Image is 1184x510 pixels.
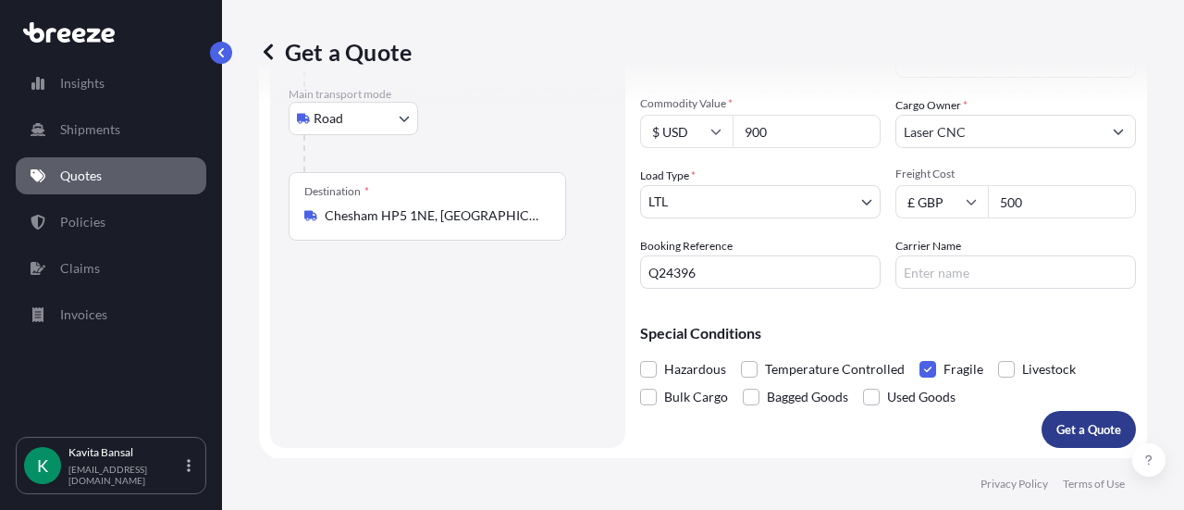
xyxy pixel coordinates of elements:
input: Enter amount [988,185,1136,218]
a: Terms of Use [1063,477,1125,491]
span: Commodity Value [640,96,881,111]
p: Policies [60,213,105,231]
a: Invoices [16,296,206,333]
p: Special Conditions [640,326,1136,341]
span: Livestock [1022,355,1076,383]
span: Freight Cost [895,167,1136,181]
p: Invoices [60,305,107,324]
div: Destination [304,184,369,199]
span: Load Type [640,167,696,185]
span: Fragile [943,355,983,383]
input: Type amount [733,115,881,148]
span: Temperature Controlled [765,355,905,383]
label: Booking Reference [640,237,733,255]
p: [EMAIL_ADDRESS][DOMAIN_NAME] [68,464,183,486]
a: Claims [16,250,206,287]
p: Insights [60,74,105,93]
a: Quotes [16,157,206,194]
a: Policies [16,204,206,241]
input: Enter name [895,255,1136,289]
input: Your internal reference [640,255,881,289]
p: Shipments [60,120,120,139]
span: Road [314,109,343,128]
p: Get a Quote [259,37,412,67]
a: Privacy Policy [980,477,1048,491]
button: LTL [640,185,881,218]
a: Insights [16,65,206,102]
p: Quotes [60,167,102,185]
input: Destination [325,206,543,225]
label: Carrier Name [895,237,961,255]
button: Get a Quote [1042,411,1136,448]
button: Show suggestions [1102,115,1135,148]
span: K [37,456,48,475]
span: Bagged Goods [767,383,848,411]
span: LTL [648,193,668,211]
span: Hazardous [664,355,726,383]
p: Claims [60,259,100,278]
label: Cargo Owner [895,96,968,115]
span: Bulk Cargo [664,383,728,411]
p: Kavita Bansal [68,445,183,460]
p: Get a Quote [1056,420,1121,439]
span: Used Goods [887,383,956,411]
button: Select transport [289,102,418,135]
input: Full name [896,115,1102,148]
a: Shipments [16,111,206,148]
